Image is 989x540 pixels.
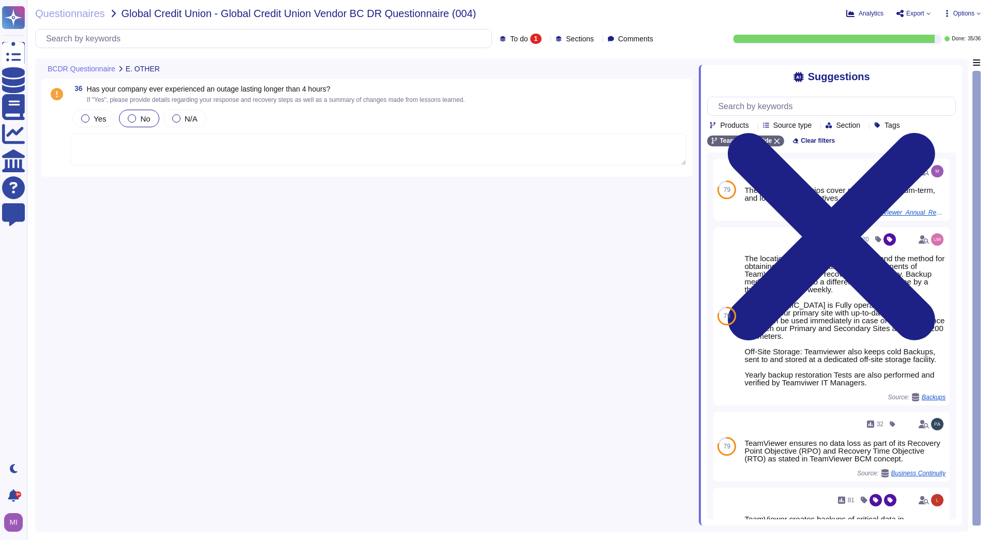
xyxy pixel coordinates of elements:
span: Yes [94,114,106,123]
img: user [931,233,943,246]
img: user [931,165,943,177]
span: Done: [952,36,966,41]
span: 81 [848,497,855,503]
span: 32 [877,421,883,427]
span: 36 [70,85,83,92]
span: BCDR Questionnaire [48,65,115,72]
div: TeamViewer ensures no data loss as part of its Recovery Point Objective (RPO) and Recovery Time O... [744,439,946,462]
span: To do [510,35,528,42]
span: Business Continuity [891,470,946,476]
span: Comments [618,35,653,42]
input: Search by keywords [713,97,955,115]
button: user [2,511,30,534]
input: Search by keywords [41,29,491,48]
span: Options [953,10,975,17]
img: user [931,418,943,430]
span: E. OTHER [126,65,160,72]
span: If "Yes", please provide details regarding your response and recovery steps as well as a summary ... [87,96,465,103]
span: Sections [566,35,594,42]
button: Analytics [846,9,883,18]
span: 79 [724,443,730,449]
span: Analytics [859,10,883,17]
img: user [4,513,23,532]
span: 35 / 36 [968,36,981,41]
span: 79 [724,313,730,319]
span: 79 [724,187,730,193]
span: No [140,114,150,123]
div: 1 [530,34,542,44]
span: Questionnaires [35,8,105,19]
span: Source: [857,469,946,477]
span: Global Credit Union - Global Credit Union Vendor BC DR Questionnaire (004) [122,8,476,19]
span: N/A [185,114,198,123]
span: Has your company ever experienced an outage lasting longer than 4 hours? [87,85,331,93]
img: user [931,494,943,506]
span: Export [906,10,924,17]
div: 9+ [15,491,21,498]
